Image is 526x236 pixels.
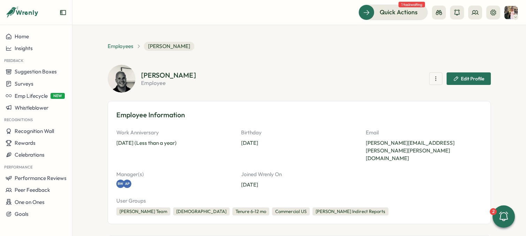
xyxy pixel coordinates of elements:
span: Recognition Wall [15,128,54,134]
button: Quick Actions [358,5,428,20]
h3: Employee Information [116,110,482,120]
a: AP [125,180,133,188]
span: 1 task waiting [399,2,425,7]
span: One on Ones [15,199,45,205]
div: Tenure 6-12 mo [232,207,269,216]
span: Celebrations [15,151,45,158]
span: Peer Feedback [15,187,50,193]
span: Surveys [15,80,33,87]
span: [PERSON_NAME] [144,42,194,51]
span: Performance Reviews [15,175,67,181]
span: Whistleblower [15,104,48,111]
div: [PERSON_NAME] Team [116,207,170,216]
button: Edit Profile [447,72,491,85]
h2: [PERSON_NAME] [141,72,196,79]
a: BW [116,180,125,188]
p: [PERSON_NAME][EMAIL_ADDRESS][PERSON_NAME][PERSON_NAME][DOMAIN_NAME] [366,139,482,162]
p: Birthday [241,129,357,136]
a: Employees [108,42,133,50]
div: [PERSON_NAME] Indirect Reports [312,207,388,216]
div: Commercial US [272,207,310,216]
p: User Groups [116,197,482,205]
span: Goals [15,211,29,217]
button: 2 [493,205,515,228]
div: [DEMOGRAPHIC_DATA] [173,207,230,216]
span: Edit Profile [461,76,484,81]
button: Expand sidebar [60,9,67,16]
span: Insights [15,45,33,52]
span: Rewards [15,140,36,146]
p: Work Anniversary [116,129,233,136]
img: Damien Glista [108,65,136,93]
p: employee [141,80,196,86]
span: Emp Lifecycle [15,93,48,99]
span: AP [125,181,130,186]
span: Home [15,33,29,40]
img: Hannah Saunders [504,6,518,19]
p: [DATE] (Less than a year) [116,139,233,147]
p: Manager(s) [116,171,233,178]
span: NEW [51,93,65,99]
p: [DATE] [241,139,357,147]
span: Quick Actions [380,8,418,17]
p: Joined Wrenly On [241,171,357,178]
p: Email [366,129,482,136]
div: 2 [490,208,497,215]
span: BW [118,181,123,186]
span: Suggestion Boxes [15,68,57,75]
p: [DATE] [241,181,357,189]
